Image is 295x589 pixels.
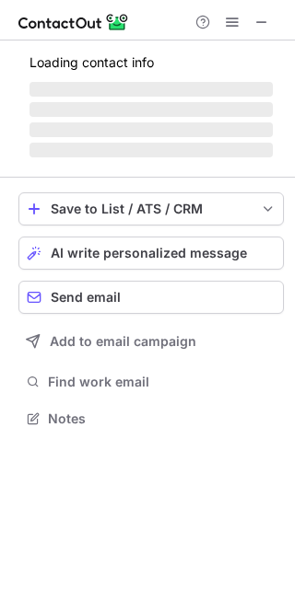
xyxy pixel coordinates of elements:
[48,410,277,427] span: Notes
[18,237,284,270] button: AI write personalized message
[29,143,273,157] span: ‌
[51,202,252,216] div: Save to List / ATS / CRM
[18,325,284,358] button: Add to email campaign
[48,374,277,390] span: Find work email
[18,406,284,432] button: Notes
[50,334,196,349] span: Add to email campaign
[29,102,273,117] span: ‌
[18,11,129,33] img: ContactOut v5.3.10
[29,55,273,70] p: Loading contact info
[18,281,284,314] button: Send email
[18,369,284,395] button: Find work email
[29,82,273,97] span: ‌
[51,246,247,260] span: AI write personalized message
[29,122,273,137] span: ‌
[51,290,121,305] span: Send email
[18,192,284,225] button: save-profile-one-click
